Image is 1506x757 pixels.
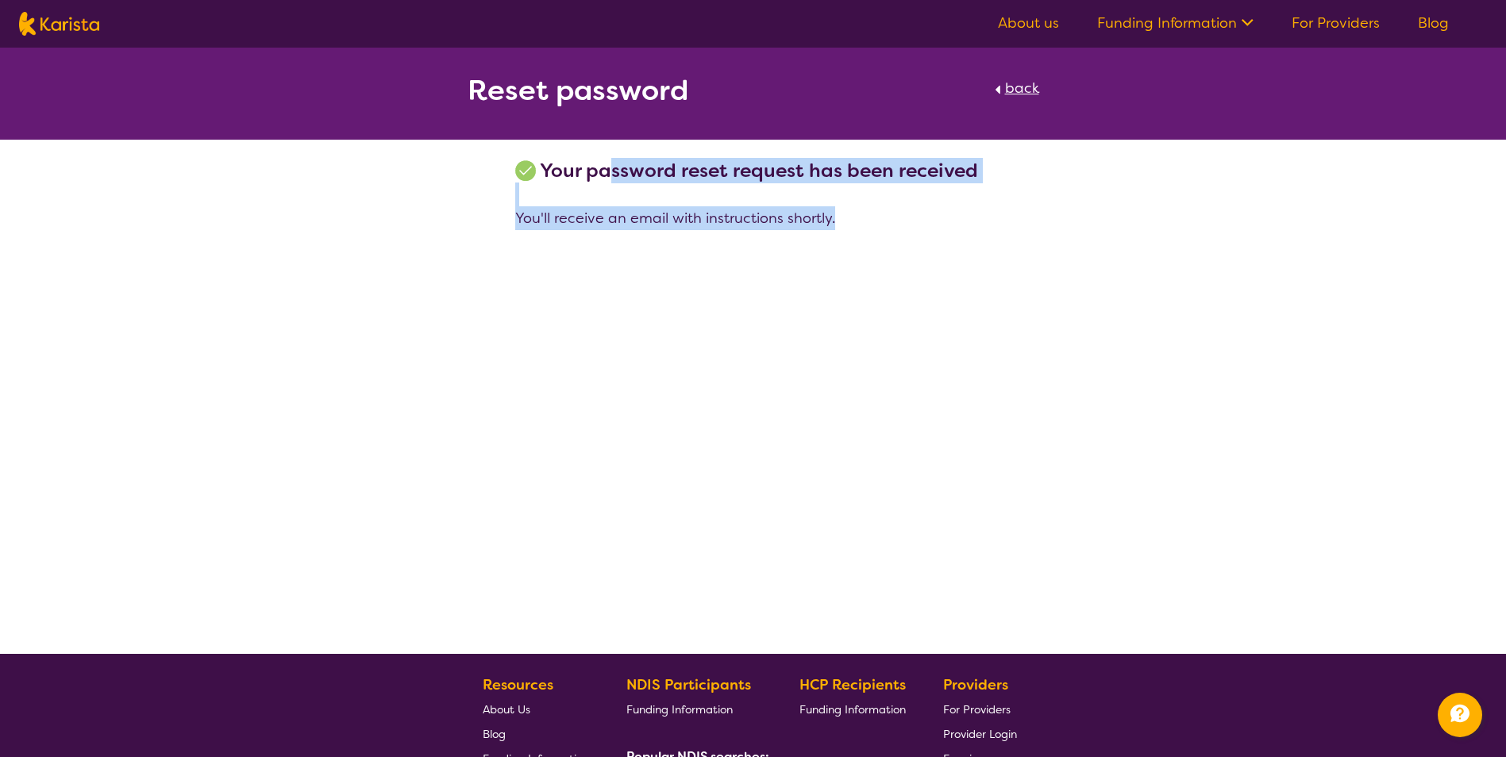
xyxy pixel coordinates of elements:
[799,675,906,694] b: HCP Recipients
[19,12,99,36] img: Karista logo
[1097,13,1254,33] a: Funding Information
[626,697,763,721] a: Funding Information
[483,721,589,746] a: Blog
[515,206,992,230] p: You'll receive an email with instructions shortly.
[468,76,689,105] h2: Reset password
[1005,79,1039,98] span: back
[515,159,992,183] div: Your password reset request has been received
[991,76,1039,111] a: back
[626,675,751,694] b: NDIS Participants
[943,727,1017,741] span: Provider Login
[1438,693,1482,737] button: Channel Menu
[943,675,1008,694] b: Providers
[626,702,733,717] span: Funding Information
[515,160,536,181] img: tick icon
[943,702,1011,717] span: For Providers
[799,697,906,721] a: Funding Information
[799,702,906,717] span: Funding Information
[483,727,506,741] span: Blog
[1292,13,1380,33] a: For Providers
[483,702,530,717] span: About Us
[998,13,1059,33] a: About us
[1418,13,1449,33] a: Blog
[943,697,1017,721] a: For Providers
[943,721,1017,746] a: Provider Login
[483,697,589,721] a: About Us
[483,675,553,694] b: Resources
